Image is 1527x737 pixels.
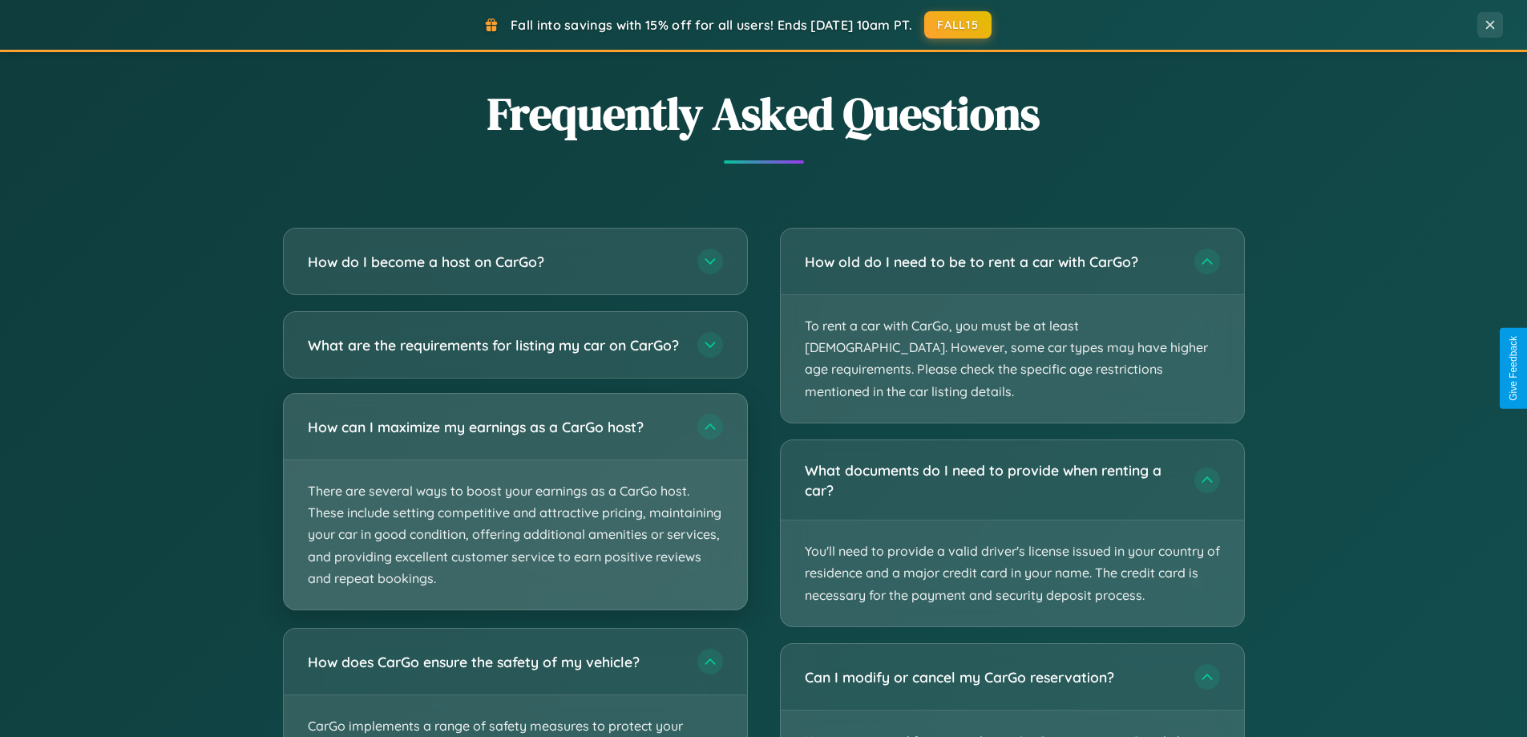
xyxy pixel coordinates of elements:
[284,460,747,609] p: There are several ways to boost your earnings as a CarGo host. These include setting competitive ...
[308,335,681,355] h3: What are the requirements for listing my car on CarGo?
[924,11,992,38] button: FALL15
[511,17,912,33] span: Fall into savings with 15% off for all users! Ends [DATE] 10am PT.
[781,295,1244,423] p: To rent a car with CarGo, you must be at least [DEMOGRAPHIC_DATA]. However, some car types may ha...
[781,520,1244,626] p: You'll need to provide a valid driver's license issued in your country of residence and a major c...
[308,417,681,437] h3: How can I maximize my earnings as a CarGo host?
[308,652,681,672] h3: How does CarGo ensure the safety of my vehicle?
[805,252,1178,272] h3: How old do I need to be to rent a car with CarGo?
[805,666,1178,686] h3: Can I modify or cancel my CarGo reservation?
[308,252,681,272] h3: How do I become a host on CarGo?
[805,460,1178,500] h3: What documents do I need to provide when renting a car?
[1508,336,1519,401] div: Give Feedback
[283,83,1245,144] h2: Frequently Asked Questions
